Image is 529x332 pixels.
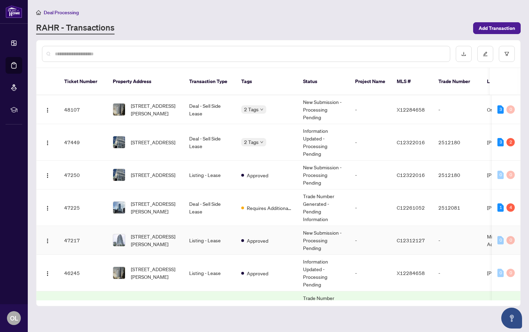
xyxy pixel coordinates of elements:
[184,291,236,328] td: Deal - Sell Side Lease
[45,140,50,146] img: Logo
[433,189,481,226] td: 2512081
[184,68,236,95] th: Transaction Type
[59,95,107,124] td: 48107
[397,106,425,113] span: X12284658
[113,136,125,148] img: thumbnail-img
[113,169,125,181] img: thumbnail-img
[506,203,515,212] div: 4
[113,267,125,279] img: thumbnail-img
[59,161,107,189] td: 47250
[36,10,41,15] span: home
[397,172,425,178] span: C12322016
[397,204,425,211] span: C12261052
[397,139,425,145] span: C12322016
[184,255,236,291] td: Listing - Lease
[244,138,259,146] span: 2 Tags
[184,226,236,255] td: Listing - Lease
[350,161,391,189] td: -
[506,138,515,146] div: 2
[184,189,236,226] td: Deal - Sell Side Lease
[497,138,504,146] div: 3
[433,226,481,255] td: -
[42,137,53,148] button: Logo
[297,95,350,124] td: New Submission - Processing Pending
[44,9,79,16] span: Deal Processing
[350,124,391,161] td: -
[184,161,236,189] td: Listing - Lease
[59,291,107,328] td: 43868
[433,161,481,189] td: 2512180
[42,169,53,180] button: Logo
[247,204,292,212] span: Requires Additional Docs
[42,267,53,278] button: Logo
[131,171,175,179] span: [STREET_ADDRESS]
[247,171,268,179] span: Approved
[473,22,521,34] button: Add Transaction
[433,124,481,161] td: 2512180
[247,237,268,244] span: Approved
[297,226,350,255] td: New Submission - Processing Pending
[45,107,50,113] img: Logo
[297,189,350,226] td: Trade Number Generated - Pending Information
[506,105,515,114] div: 0
[433,95,481,124] td: -
[131,233,178,248] span: [STREET_ADDRESS][PERSON_NAME]
[461,51,466,56] span: download
[506,171,515,179] div: 0
[350,189,391,226] td: -
[131,200,178,215] span: [STREET_ADDRESS][PERSON_NAME]
[297,255,350,291] td: Information Updated - Processing Pending
[297,124,350,161] td: Information Updated - Processing Pending
[236,68,297,95] th: Tags
[506,236,515,244] div: 0
[45,271,50,276] img: Logo
[10,313,18,323] span: OL
[113,104,125,115] img: thumbnail-img
[297,68,350,95] th: Status
[433,255,481,291] td: -
[260,108,263,111] span: down
[107,68,184,95] th: Property Address
[479,23,515,34] span: Add Transaction
[45,238,50,244] img: Logo
[42,235,53,246] button: Logo
[6,5,22,18] img: logo
[131,265,178,281] span: [STREET_ADDRESS][PERSON_NAME]
[131,138,175,146] span: [STREET_ADDRESS]
[456,46,472,62] button: download
[59,226,107,255] td: 47217
[350,226,391,255] td: -
[247,269,268,277] span: Approved
[497,236,504,244] div: 0
[350,68,391,95] th: Project Name
[397,270,425,276] span: X12284658
[297,161,350,189] td: New Submission - Processing Pending
[59,255,107,291] td: 46245
[244,105,259,113] span: 2 Tags
[42,202,53,213] button: Logo
[501,308,522,329] button: Open asap
[350,255,391,291] td: -
[504,51,509,56] span: filter
[497,105,504,114] div: 3
[45,205,50,211] img: Logo
[42,104,53,115] button: Logo
[433,68,481,95] th: Trade Number
[59,68,107,95] th: Ticket Number
[36,22,115,34] a: RAHR - Transactions
[483,51,488,56] span: edit
[391,68,433,95] th: MLS #
[477,46,493,62] button: edit
[297,291,350,328] td: Trade Number Generated - Pending Information
[113,234,125,246] img: thumbnail-img
[506,269,515,277] div: 0
[131,102,178,117] span: [STREET_ADDRESS][PERSON_NAME]
[59,189,107,226] td: 47225
[350,95,391,124] td: -
[497,171,504,179] div: 0
[59,124,107,161] td: 47449
[499,46,515,62] button: filter
[113,202,125,213] img: thumbnail-img
[497,203,504,212] div: 1
[45,173,50,178] img: Logo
